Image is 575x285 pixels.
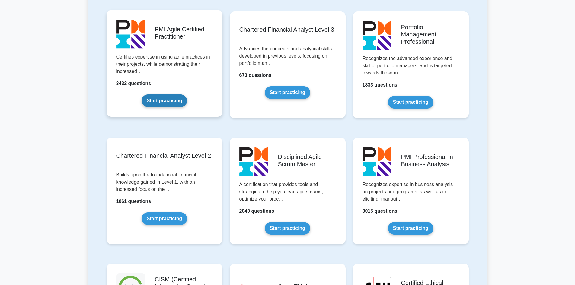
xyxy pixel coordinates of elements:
[265,222,310,235] a: Start practicing
[265,86,310,99] a: Start practicing
[388,222,433,235] a: Start practicing
[142,94,187,107] a: Start practicing
[388,96,433,109] a: Start practicing
[142,212,187,225] a: Start practicing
